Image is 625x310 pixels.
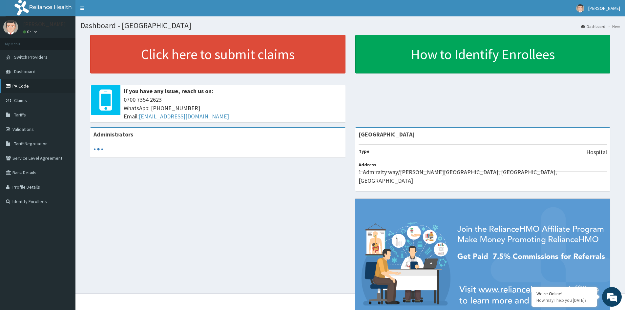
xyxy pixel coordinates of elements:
[80,21,620,30] h1: Dashboard - [GEOGRAPHIC_DATA]
[3,20,18,34] img: User Image
[14,141,48,147] span: Tariff Negotiation
[576,4,584,12] img: User Image
[359,148,369,154] b: Type
[586,148,607,156] p: Hospital
[94,144,103,154] svg: audio-loading
[588,5,620,11] span: [PERSON_NAME]
[14,69,35,74] span: Dashboard
[23,30,39,34] a: Online
[536,298,592,303] p: How may I help you today?
[359,131,415,138] strong: [GEOGRAPHIC_DATA]
[94,131,133,138] b: Administrators
[581,24,605,29] a: Dashboard
[14,54,48,60] span: Switch Providers
[359,168,607,185] p: 1 Admiralty way/[PERSON_NAME][GEOGRAPHIC_DATA], [GEOGRAPHIC_DATA], [GEOGRAPHIC_DATA]
[124,95,342,121] span: 0700 7354 2623 WhatsApp: [PHONE_NUMBER] Email:
[359,162,376,168] b: Address
[23,21,66,27] p: [PERSON_NAME]
[536,291,592,297] div: We're Online!
[14,97,27,103] span: Claims
[124,87,213,95] b: If you have any issue, reach us on:
[606,24,620,29] li: Here
[355,35,611,73] a: How to Identify Enrollees
[14,112,26,118] span: Tariffs
[139,113,229,120] a: [EMAIL_ADDRESS][DOMAIN_NAME]
[90,35,345,73] a: Click here to submit claims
